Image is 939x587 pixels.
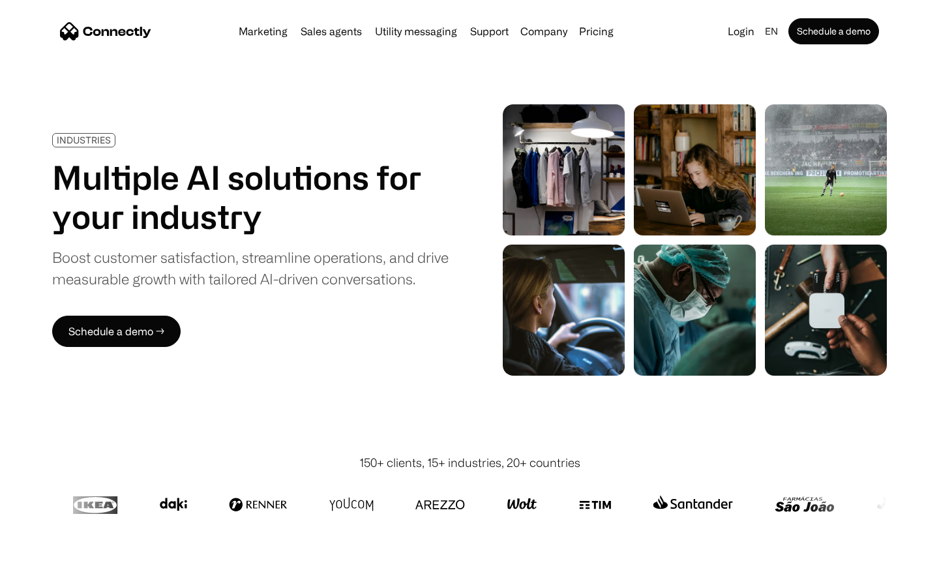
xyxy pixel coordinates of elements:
aside: Language selected: English [13,563,78,582]
a: Pricing [574,26,619,37]
div: INDUSTRIES [57,135,111,145]
ul: Language list [26,564,78,582]
a: Schedule a demo → [52,316,181,347]
a: Login [723,22,760,40]
a: Support [465,26,514,37]
div: Company [520,22,567,40]
a: Marketing [233,26,293,37]
a: Schedule a demo [788,18,879,44]
div: en [765,22,778,40]
a: Sales agents [295,26,367,37]
h1: Multiple AI solutions for your industry [52,158,449,236]
div: 150+ clients, 15+ industries, 20+ countries [359,454,580,472]
div: Boost customer satisfaction, streamline operations, and drive measurable growth with tailored AI-... [52,247,449,290]
a: Utility messaging [370,26,462,37]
